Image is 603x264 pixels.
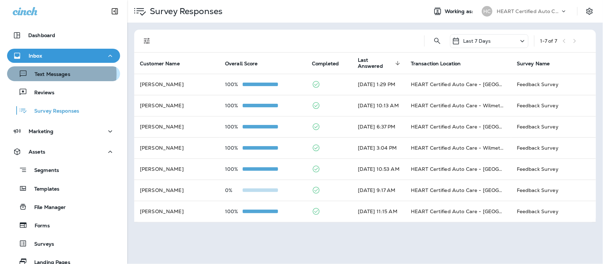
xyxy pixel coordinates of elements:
span: Working as: [445,8,475,14]
td: [DATE] 11:15 AM [352,201,405,222]
p: 100% [225,124,243,130]
span: Last Answered [358,57,393,69]
td: Feedback Survey [511,116,596,137]
div: HC [482,6,492,17]
button: Reviews [7,85,120,100]
td: HEART Certified Auto Care - [GEOGRAPHIC_DATA] [405,116,511,137]
td: [PERSON_NAME] [134,116,219,137]
button: Assets [7,145,120,159]
button: Forms [7,218,120,233]
button: Survey Responses [7,103,120,118]
button: Search Survey Responses [430,34,444,48]
p: Dashboard [28,32,55,38]
span: Completed [312,60,348,67]
button: Segments [7,162,120,178]
p: Survey Responses [147,6,223,17]
td: [DATE] 6:37 PM [352,116,405,137]
span: Last Answered [358,57,402,69]
span: Overall Score [225,60,267,67]
span: Customer Name [140,60,189,67]
td: Feedback Survey [511,74,596,95]
button: Text Messages [7,66,120,81]
p: Text Messages [28,71,70,78]
p: HEART Certified Auto Care [497,8,560,14]
p: Inbox [29,53,42,59]
td: Feedback Survey [511,180,596,201]
p: File Manager [27,204,66,211]
td: [DATE] 10:13 AM [352,95,405,116]
td: [PERSON_NAME] [134,137,219,158]
button: Settings [583,5,596,18]
td: Feedback Survey [511,95,596,116]
td: HEART Certified Auto Care - Wilmette [405,95,511,116]
span: Completed [312,61,339,67]
span: Transaction Location [411,61,461,67]
span: Overall Score [225,61,258,67]
span: Survey Name [517,60,559,67]
p: Marketing [29,128,53,134]
span: Transaction Location [411,60,470,67]
td: HEART Certified Auto Care - [GEOGRAPHIC_DATA] [405,158,511,180]
p: Survey Responses [27,108,79,115]
td: [PERSON_NAME] [134,180,219,201]
p: 0% [225,187,243,193]
p: Segments [27,167,59,174]
td: Feedback Survey [511,158,596,180]
p: Surveys [27,241,54,248]
td: [DATE] 1:29 PM [352,74,405,95]
button: Templates [7,181,120,196]
td: HEART Certified Auto Care - Wilmette [405,137,511,158]
td: HEART Certified Auto Care - [GEOGRAPHIC_DATA] [405,180,511,201]
button: File Manager [7,199,120,214]
button: Filters [140,34,154,48]
p: 100% [225,166,243,172]
td: [DATE] 9:17 AM [352,180,405,201]
td: Feedback Survey [511,201,596,222]
button: Surveys [7,236,120,251]
td: [PERSON_NAME] [134,74,219,95]
button: Dashboard [7,28,120,42]
p: Reviews [27,90,54,96]
span: Customer Name [140,61,180,67]
p: Forms [28,223,50,229]
p: Templates [27,186,59,193]
td: HEART Certified Auto Care - [GEOGRAPHIC_DATA] [405,74,511,95]
p: 100% [225,82,243,87]
p: 100% [225,103,243,108]
span: Survey Name [517,61,550,67]
td: [PERSON_NAME] [134,95,219,116]
td: HEART Certified Auto Care - [GEOGRAPHIC_DATA] [405,201,511,222]
button: Collapse Sidebar [105,4,125,18]
td: Feedback Survey [511,137,596,158]
p: Assets [29,149,45,155]
p: 100% [225,209,243,214]
button: Inbox [7,49,120,63]
button: Marketing [7,124,120,138]
div: 1 - 7 of 7 [540,38,557,44]
p: Last 7 Days [463,38,491,44]
td: [PERSON_NAME] [134,201,219,222]
td: [PERSON_NAME] [134,158,219,180]
p: 100% [225,145,243,151]
td: [DATE] 10:53 AM [352,158,405,180]
td: [DATE] 3:04 PM [352,137,405,158]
